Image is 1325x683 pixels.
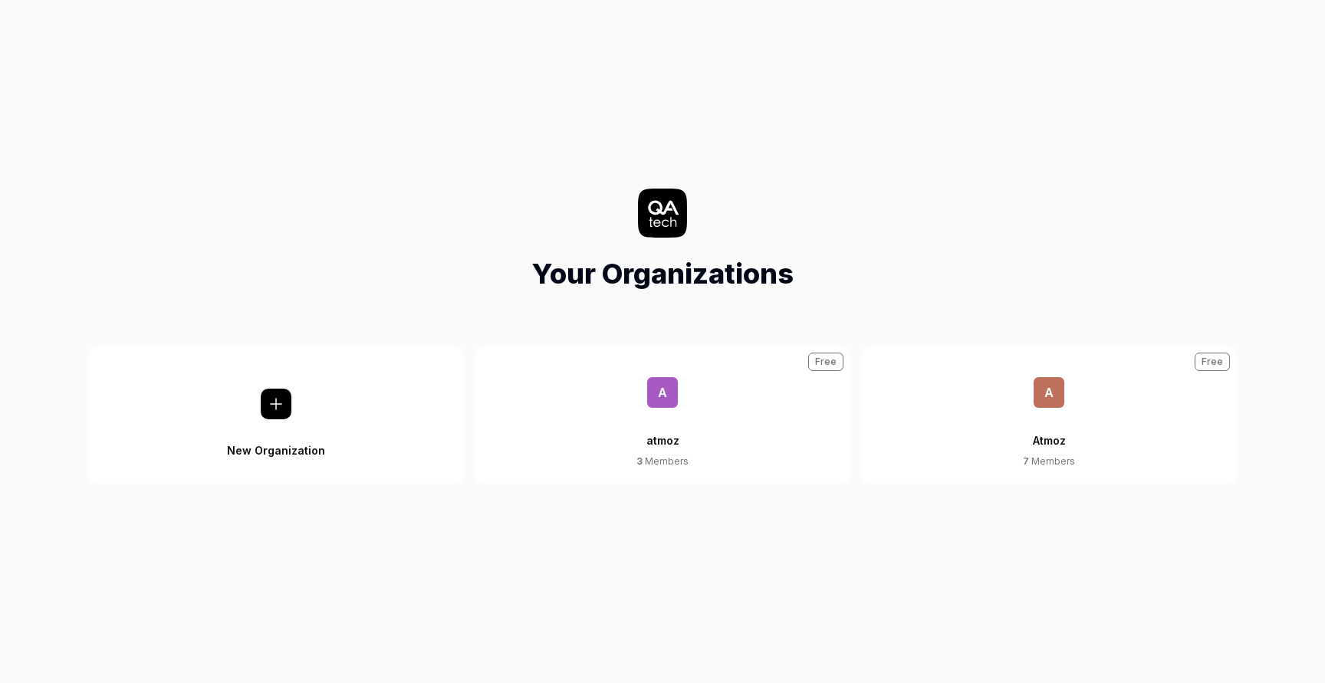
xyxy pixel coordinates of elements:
[227,419,325,458] div: New Organization
[1023,455,1075,468] div: Members
[475,346,850,484] button: aatmoz3 MembersFree
[808,353,843,371] div: Free
[1034,377,1064,408] span: A
[89,346,463,484] button: New Organization
[1033,408,1066,455] div: Atmoz
[646,408,679,455] div: atmoz
[531,253,794,294] h1: Your Organizations
[647,377,678,408] span: a
[636,455,689,468] div: Members
[862,346,1236,484] button: AAtmoz7 MembersFree
[1023,455,1029,467] span: 7
[1195,353,1230,371] div: Free
[636,455,643,467] span: 3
